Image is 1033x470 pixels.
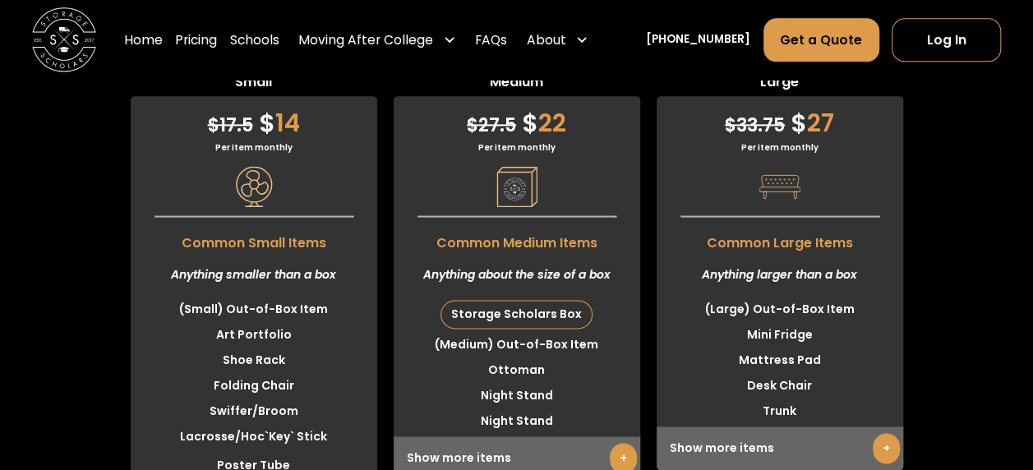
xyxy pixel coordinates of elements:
[394,383,640,408] li: Night Stand
[657,426,903,470] div: Show more items
[657,373,903,399] li: Desk Chair
[467,113,516,138] span: 27.5
[131,72,377,96] span: Small
[520,17,595,62] div: About
[175,17,217,62] a: Pricing
[763,18,879,62] a: Get a Quote
[467,113,478,138] span: $
[131,348,377,373] li: Shoe Rack
[791,105,807,141] span: $
[657,96,903,141] div: 27
[394,96,640,141] div: 22
[759,166,800,207] img: Pricing Category Icon
[394,357,640,383] li: Ottoman
[131,424,377,449] li: Lacrosse/Hoc`Key` Stick
[441,301,592,328] div: Storage Scholars Box
[657,399,903,424] li: Trunk
[131,399,377,424] li: Swiffer/Broom
[233,166,274,207] img: Pricing Category Icon
[892,18,1001,62] a: Log In
[131,373,377,399] li: Folding Chair
[657,72,903,96] span: Large
[657,297,903,322] li: (Large) Out-of-Box Item
[208,113,219,138] span: $
[496,166,537,207] img: Pricing Category Icon
[298,30,433,49] div: Moving After College
[526,30,565,49] div: About
[230,17,279,62] a: Schools
[475,17,507,62] a: FAQs
[124,17,163,62] a: Home
[522,105,538,141] span: $
[394,332,640,357] li: (Medium) Out-of-Box Item
[657,141,903,154] div: Per item monthly
[208,113,253,138] span: 17.5
[131,297,377,322] li: (Small) Out-of-Box Item
[394,253,640,297] div: Anything about the size of a box
[657,322,903,348] li: Mini Fridge
[131,253,377,297] div: Anything smaller than a box
[131,96,377,141] div: 14
[657,348,903,373] li: Mattress Pad
[131,322,377,348] li: Art Portfolio
[873,433,900,463] a: +
[725,113,785,138] span: 33.75
[657,225,903,253] span: Common Large Items
[131,141,377,154] div: Per item monthly
[32,8,96,72] img: Storage Scholars main logo
[259,105,275,141] span: $
[657,253,903,297] div: Anything larger than a box
[394,225,640,253] span: Common Medium Items
[131,225,377,253] span: Common Small Items
[292,17,462,62] div: Moving After College
[646,32,750,49] a: [PHONE_NUMBER]
[725,113,736,138] span: $
[394,141,640,154] div: Per item monthly
[394,72,640,96] span: Medium
[394,408,640,434] li: Night Stand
